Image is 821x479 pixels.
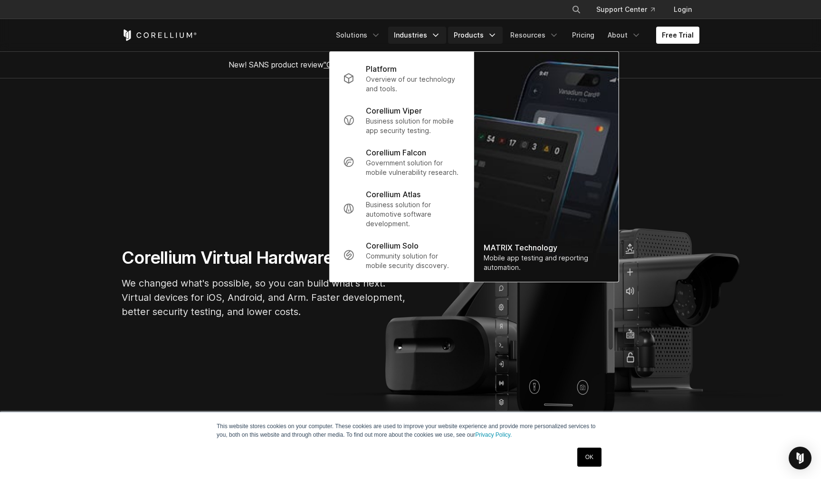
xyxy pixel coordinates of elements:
[122,276,407,319] p: We changed what's possible, so you can build what's next. Virtual devices for iOS, Android, and A...
[568,1,585,18] button: Search
[366,251,460,270] p: Community solution for mobile security discovery.
[484,253,609,272] div: Mobile app testing and reporting automation.
[475,431,512,438] a: Privacy Policy.
[122,29,197,41] a: Corellium Home
[474,52,619,282] img: Matrix_WebNav_1x
[388,27,446,44] a: Industries
[602,27,647,44] a: About
[366,105,422,116] p: Corellium Viper
[666,1,699,18] a: Login
[366,240,419,251] p: Corellium Solo
[474,52,619,282] a: MATRIX Technology Mobile app testing and reporting automation.
[505,27,564,44] a: Resources
[366,63,397,75] p: Platform
[589,1,662,18] a: Support Center
[656,27,699,44] a: Free Trial
[324,60,543,69] a: "Collaborative Mobile App Security Development and Analysis"
[122,247,407,268] h1: Corellium Virtual Hardware
[335,234,468,276] a: Corellium Solo Community solution for mobile security discovery.
[366,75,460,94] p: Overview of our technology and tools.
[330,27,699,44] div: Navigation Menu
[229,60,592,69] span: New! SANS product review now available.
[217,422,604,439] p: This website stores cookies on your computer. These cookies are used to improve your website expe...
[366,147,426,158] p: Corellium Falcon
[366,189,420,200] p: Corellium Atlas
[335,99,468,141] a: Corellium Viper Business solution for mobile app security testing.
[789,447,811,469] div: Open Intercom Messenger
[566,27,600,44] a: Pricing
[560,1,699,18] div: Navigation Menu
[577,448,601,467] a: OK
[366,158,460,177] p: Government solution for mobile vulnerability research.
[335,183,468,234] a: Corellium Atlas Business solution for automotive software development.
[484,242,609,253] div: MATRIX Technology
[366,116,460,135] p: Business solution for mobile app security testing.
[448,27,503,44] a: Products
[335,57,468,99] a: Platform Overview of our technology and tools.
[335,141,468,183] a: Corellium Falcon Government solution for mobile vulnerability research.
[366,200,460,229] p: Business solution for automotive software development.
[330,27,386,44] a: Solutions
